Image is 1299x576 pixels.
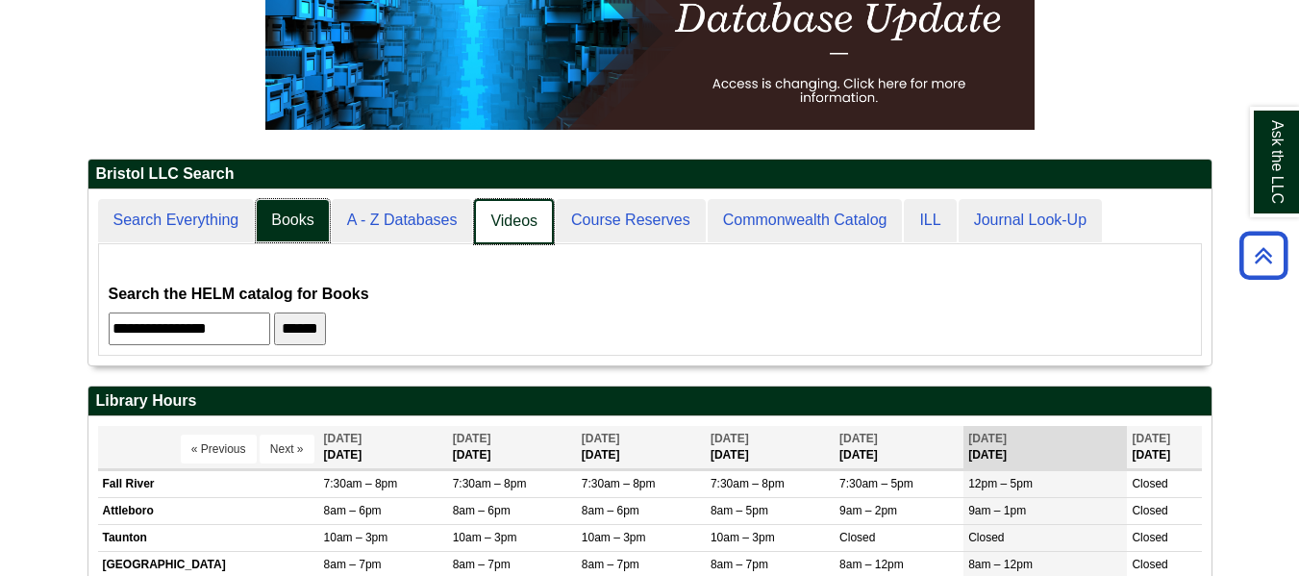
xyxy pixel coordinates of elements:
a: Search Everything [98,199,255,242]
span: Closed [1132,558,1167,571]
span: 7:30am – 8pm [453,477,527,490]
h2: Library Hours [88,387,1212,416]
a: ILL [904,199,956,242]
a: Videos [474,199,554,244]
a: Books [256,199,329,242]
th: [DATE] [1127,426,1201,469]
td: Attleboro [98,498,319,525]
span: [DATE] [324,432,362,445]
span: Closed [968,531,1004,544]
span: Closed [1132,477,1167,490]
span: 8am – 12pm [968,558,1033,571]
span: 8am – 7pm [453,558,511,571]
span: 7:30am – 8pm [582,477,656,490]
div: Books [109,254,1191,345]
span: 8am – 7pm [324,558,382,571]
th: [DATE] [577,426,706,469]
th: [DATE] [319,426,448,469]
span: 8am – 7pm [582,558,639,571]
span: 9am – 2pm [839,504,897,517]
button: « Previous [181,435,257,463]
span: [DATE] [582,432,620,445]
span: 8am – 12pm [839,558,904,571]
span: 8am – 5pm [711,504,768,517]
a: A - Z Databases [332,199,473,242]
span: Closed [839,531,875,544]
span: 10am – 3pm [453,531,517,544]
span: 8am – 6pm [582,504,639,517]
a: Back to Top [1233,242,1294,268]
span: 10am – 3pm [582,531,646,544]
span: 7:30am – 5pm [839,477,913,490]
button: Next » [260,435,314,463]
td: Taunton [98,525,319,552]
span: 7:30am – 8pm [711,477,785,490]
th: [DATE] [963,426,1127,469]
a: Commonwealth Catalog [708,199,903,242]
span: Closed [1132,504,1167,517]
span: 7:30am – 8pm [324,477,398,490]
a: Course Reserves [556,199,706,242]
span: 12pm – 5pm [968,477,1033,490]
span: 10am – 3pm [324,531,388,544]
a: Journal Look-Up [959,199,1102,242]
span: [DATE] [711,432,749,445]
th: [DATE] [706,426,835,469]
span: [DATE] [968,432,1007,445]
span: Closed [1132,531,1167,544]
span: [DATE] [839,432,878,445]
th: [DATE] [448,426,577,469]
span: 8am – 6pm [453,504,511,517]
span: 10am – 3pm [711,531,775,544]
span: 8am – 7pm [711,558,768,571]
span: [DATE] [453,432,491,445]
h2: Bristol LLC Search [88,160,1212,189]
td: Fall River [98,470,319,497]
span: 9am – 1pm [968,504,1026,517]
label: Search the HELM catalog for Books [109,281,369,308]
span: [DATE] [1132,432,1170,445]
span: 8am – 6pm [324,504,382,517]
th: [DATE] [835,426,963,469]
